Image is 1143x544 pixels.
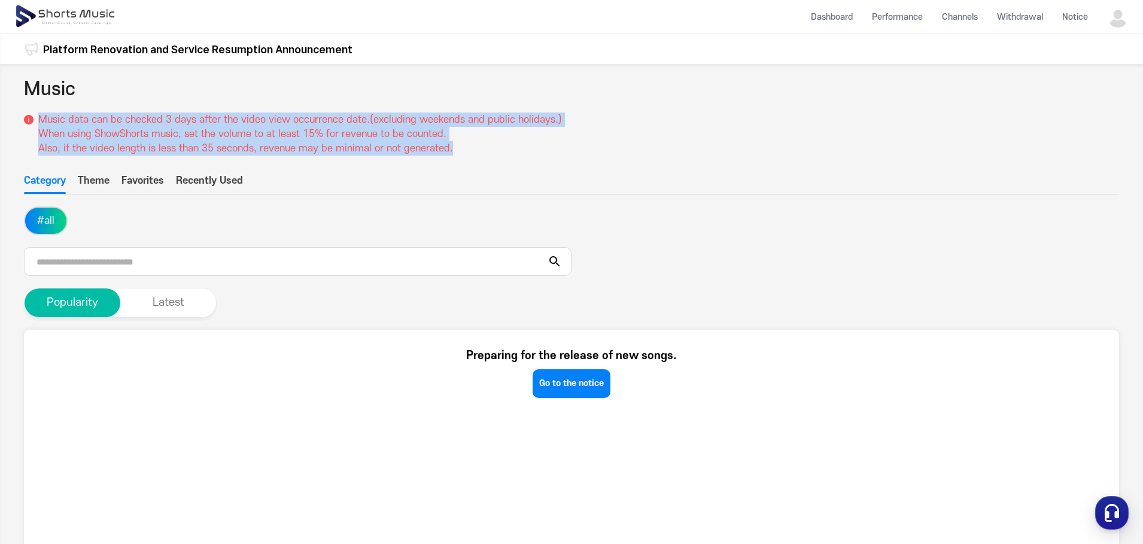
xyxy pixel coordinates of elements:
button: Recently Used [176,174,243,194]
p: Music data can be checked 3 days after the video view occurrence date.(excluding weekends and pub... [38,113,562,156]
img: 알림 아이콘 [24,42,38,56]
a: Channels [932,1,987,33]
h2: Music [24,76,75,103]
a: Notice [1053,1,1098,33]
a: Go to the notice [533,369,610,398]
a: Dashboard [801,1,862,33]
span: Settings [177,397,206,407]
button: Theme [78,174,110,194]
button: #all [25,208,66,234]
a: Withdrawal [987,1,1053,33]
img: 설명 아이콘 [24,115,34,124]
a: Settings [154,379,230,409]
a: Messages [79,379,154,409]
a: Platform Renovation and Service Resumption Announcement [43,41,352,57]
button: Latest [120,288,216,317]
span: Home [31,397,51,407]
img: 사용자 이미지 [1107,6,1129,28]
p: Preparing for the release of new songs. [466,348,677,364]
a: Home [4,379,79,409]
button: Favorites [121,174,164,194]
span: Messages [99,398,135,408]
a: Performance [862,1,932,33]
button: Category [24,174,66,194]
button: Popularity [25,288,120,317]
